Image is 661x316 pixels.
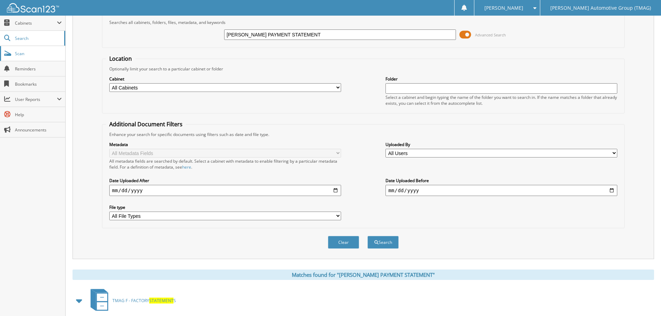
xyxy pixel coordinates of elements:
label: Date Uploaded Before [385,178,617,183]
div: Matches found for "[PERSON_NAME] PAYMENT STATEMENT" [73,270,654,280]
legend: Additional Document Filters [106,120,186,128]
span: [PERSON_NAME] [484,6,523,10]
label: File type [109,204,341,210]
span: Scan [15,51,62,57]
div: Searches all cabinets, folders, files, metadata, and keywords [106,19,621,25]
span: TMAG F - FACTORY S [112,298,176,304]
span: Reminders [15,66,62,72]
span: STATEMENT [149,298,173,304]
div: Enhance your search for specific documents using filters such as date and file type. [106,131,621,137]
span: User Reports [15,96,57,102]
label: Cabinet [109,76,341,82]
span: Bookmarks [15,81,62,87]
input: start [109,185,341,196]
label: Uploaded By [385,142,617,147]
span: [PERSON_NAME] Automotive Group (TMAG) [550,6,651,10]
button: Clear [328,236,359,249]
iframe: Chat Widget [626,283,661,316]
img: scan123-logo-white.svg [7,3,59,12]
label: Date Uploaded After [109,178,341,183]
a: TMAG F - FACTORYSTATEMENTS [86,287,176,314]
legend: Location [106,55,135,62]
span: Search [15,35,61,41]
div: Optionally limit your search to a particular cabinet or folder [106,66,621,72]
span: Advanced Search [475,32,506,37]
span: Cabinets [15,20,57,26]
a: here [182,164,191,170]
label: Metadata [109,142,341,147]
span: Help [15,112,62,118]
button: Search [367,236,399,249]
input: end [385,185,617,196]
div: Select a cabinet and begin typing the name of the folder you want to search in. If the name match... [385,94,617,106]
span: Announcements [15,127,62,133]
div: All metadata fields are searched by default. Select a cabinet with metadata to enable filtering b... [109,158,341,170]
label: Folder [385,76,617,82]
